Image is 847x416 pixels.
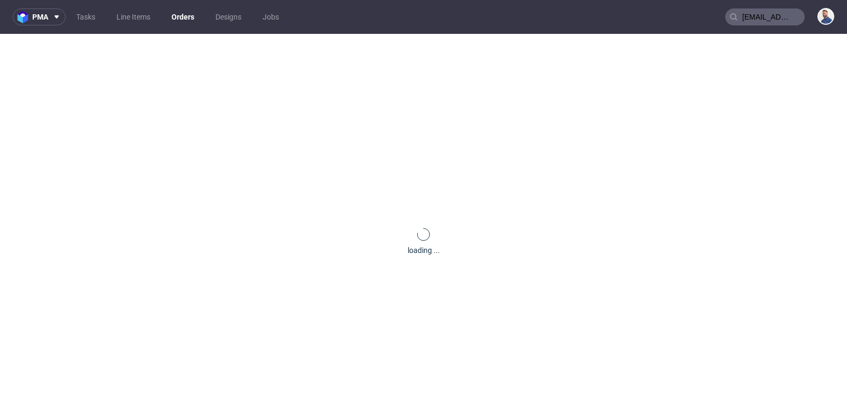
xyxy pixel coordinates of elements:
[408,245,440,256] div: loading ...
[17,11,32,23] img: logo
[70,8,102,25] a: Tasks
[110,8,157,25] a: Line Items
[209,8,248,25] a: Designs
[165,8,201,25] a: Orders
[32,13,48,21] span: pma
[256,8,285,25] a: Jobs
[818,9,833,24] img: Michał Rachański
[13,8,66,25] button: pma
